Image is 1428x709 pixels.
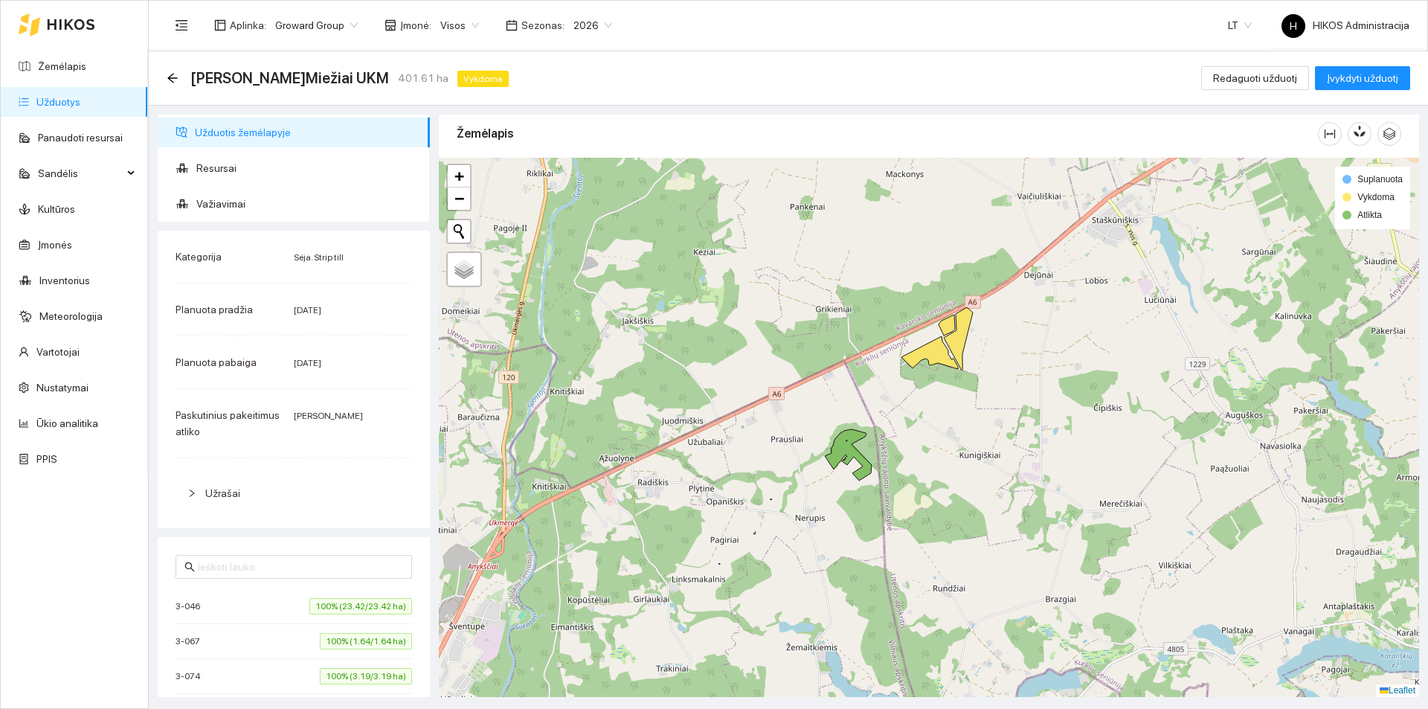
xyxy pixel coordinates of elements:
[448,220,470,243] button: Initiate a new search
[195,118,418,147] span: Užduotis žemėlapyje
[167,10,196,40] button: menu-fold
[38,239,72,251] a: Įmonės
[214,19,226,31] span: layout
[320,668,412,684] span: 100% (3.19/3.19 ha)
[1290,14,1297,38] span: H
[184,562,195,572] span: search
[440,14,479,36] span: Visos
[1213,70,1297,86] span: Redaguoti užduotį
[573,14,612,36] span: 2026
[1327,70,1398,86] span: Įvykdyti užduotį
[38,158,123,188] span: Sandėlis
[36,453,57,465] a: PPIS
[190,66,389,90] span: Sėja Ž.Miežiai UKM
[39,310,103,322] a: Meteorologija
[176,304,253,315] span: Planuota pradžia
[205,487,240,499] span: Užrašai
[198,559,403,575] input: Ieškoti lauko
[175,19,188,32] span: menu-fold
[1318,122,1342,146] button: column-width
[1201,72,1309,84] a: Redaguoti užduotį
[176,669,208,684] span: 3-074
[457,112,1318,155] div: Žemėlapis
[36,96,80,108] a: Užduotys
[1315,66,1410,90] button: Įvykdyti užduotį
[176,634,208,649] span: 3-067
[1357,210,1382,220] span: Atlikta
[457,71,509,87] span: Vykdoma
[1201,66,1309,90] button: Redaguoti užduotį
[36,346,80,358] a: Vartotojai
[196,189,418,219] span: Važiavimai
[320,633,412,649] span: 100% (1.64/1.64 ha)
[294,358,321,368] span: [DATE]
[294,305,321,315] span: [DATE]
[176,409,280,437] span: Paskutinius pakeitimus atliko
[1380,685,1415,696] a: Leaflet
[454,189,464,208] span: −
[176,476,412,510] div: Užrašai
[506,19,518,31] span: calendar
[1357,174,1403,185] span: Suplanuota
[176,599,208,614] span: 3-046
[176,356,257,368] span: Planuota pabaiga
[36,417,98,429] a: Ūkio analitika
[39,275,90,286] a: Inventorius
[1228,14,1252,36] span: LT
[385,19,396,31] span: shop
[1319,128,1341,140] span: column-width
[1357,192,1395,202] span: Vykdoma
[448,165,470,187] a: Zoom in
[454,167,464,185] span: +
[448,253,480,286] a: Layers
[400,17,431,33] span: Įmonė :
[398,70,448,86] span: 401.61 ha
[167,72,178,84] span: arrow-left
[1281,19,1409,31] span: HIKOS Administracija
[38,132,123,144] a: Panaudoti resursai
[309,598,412,615] span: 100% (23.42/23.42 ha)
[176,251,222,263] span: Kategorija
[196,153,418,183] span: Resursai
[38,203,75,215] a: Kultūros
[294,252,344,263] span: Sėja. Strip till
[38,60,86,72] a: Žemėlapis
[36,382,89,394] a: Nustatymai
[294,411,363,421] span: [PERSON_NAME]
[230,17,266,33] span: Aplinka :
[187,489,196,498] span: right
[521,17,565,33] span: Sezonas :
[275,14,358,36] span: Groward Group
[448,187,470,210] a: Zoom out
[167,72,178,85] div: Atgal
